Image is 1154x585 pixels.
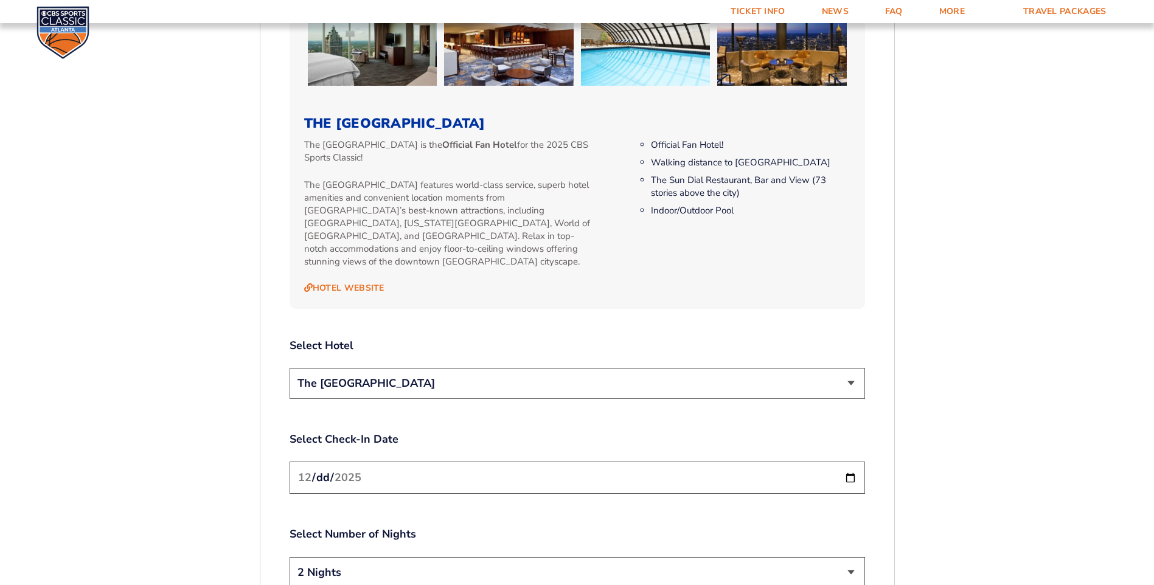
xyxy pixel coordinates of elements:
p: The [GEOGRAPHIC_DATA] is the for the 2025 CBS Sports Classic! [304,139,596,164]
a: Hotel Website [304,283,384,294]
li: Official Fan Hotel! [651,139,850,151]
label: Select Check-In Date [290,432,865,447]
label: Select Number of Nights [290,527,865,542]
li: Indoor/Outdoor Pool [651,204,850,217]
img: CBS Sports Classic [36,6,89,59]
li: Walking distance to [GEOGRAPHIC_DATA] [651,156,850,169]
p: The [GEOGRAPHIC_DATA] features world-class service, superb hotel amenities and convenient locatio... [304,179,596,268]
h3: The [GEOGRAPHIC_DATA] [304,116,850,131]
li: The Sun Dial Restaurant, Bar and View (73 stories above the city) [651,174,850,199]
strong: Official Fan Hotel [442,139,517,151]
label: Select Hotel [290,338,865,353]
